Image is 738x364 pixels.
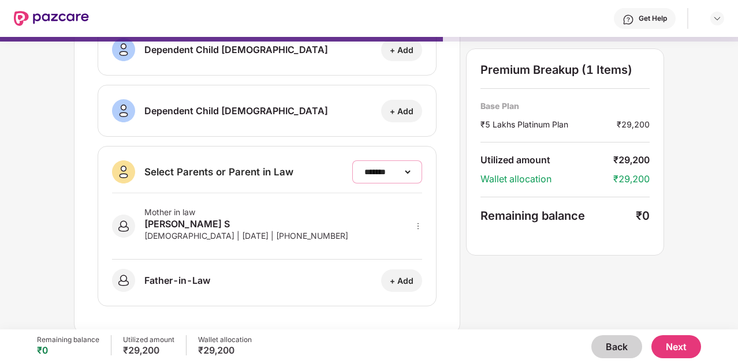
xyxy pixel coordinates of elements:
[639,14,667,23] div: Get Help
[112,215,135,238] img: svg+xml;base64,PHN2ZyB3aWR0aD0iNDAiIGhlaWdodD0iNDAiIHZpZXdCb3g9IjAgMCA0MCA0MCIgZmlsbD0ibm9uZSIgeG...
[613,154,650,166] div: ₹29,200
[613,173,650,185] div: ₹29,200
[112,160,135,183] img: svg+xml;base64,PHN2ZyB3aWR0aD0iNDAiIGhlaWdodD0iNDAiIHZpZXdCb3g9IjAgMCA0MCA0MCIgZmlsbD0ibm9uZSIgeG...
[14,11,89,26] img: New Pazcare Logo
[144,104,328,118] div: Dependent Child [DEMOGRAPHIC_DATA]
[144,43,328,57] div: Dependent Child [DEMOGRAPHIC_DATA]
[480,154,613,166] div: Utilized amount
[198,335,252,344] div: Wallet allocation
[623,14,634,25] img: svg+xml;base64,PHN2ZyBpZD0iSGVscC0zMngzMiIgeG1sbnM9Imh0dHA6Ly93d3cudzMub3JnLzIwMDAvc3ZnIiB3aWR0aD...
[112,269,135,292] img: svg+xml;base64,PHN2ZyB3aWR0aD0iNDAiIGhlaWdodD0iNDAiIHZpZXdCb3g9IjAgMCA0MCA0MCIgZmlsbD0ibm9uZSIgeG...
[636,209,650,223] div: ₹0
[112,38,135,61] img: svg+xml;base64,PHN2ZyB3aWR0aD0iNDAiIGhlaWdodD0iNDAiIHZpZXdCb3g9IjAgMCA0MCA0MCIgZmlsbD0ibm9uZSIgeG...
[591,335,642,358] button: Back
[144,217,348,231] div: [PERSON_NAME] S
[144,231,348,241] div: [DEMOGRAPHIC_DATA] | [DATE] | [PHONE_NUMBER]
[390,106,413,117] div: + Add
[480,118,617,130] div: ₹5 Lakhs Platinum Plan
[144,273,210,287] div: Father-in-Law
[390,275,413,286] div: + Add
[390,44,413,55] div: + Add
[123,344,174,356] div: ₹29,200
[414,222,422,230] span: more
[480,173,613,185] div: Wallet allocation
[37,344,99,356] div: ₹0
[37,335,99,344] div: Remaining balance
[617,118,650,130] div: ₹29,200
[123,335,174,344] div: Utilized amount
[713,14,722,23] img: svg+xml;base64,PHN2ZyBpZD0iRHJvcGRvd24tMzJ4MzIiIHhtbG5zPSJodHRwOi8vd3d3LnczLm9yZy8yMDAwL3N2ZyIgd2...
[112,99,135,122] img: svg+xml;base64,PHN2ZyB3aWR0aD0iNDAiIGhlaWdodD0iNDAiIHZpZXdCb3g9IjAgMCA0MCA0MCIgZmlsbD0ibm9uZSIgeG...
[651,335,701,358] button: Next
[144,166,293,178] div: Select Parents or Parent in Law
[198,344,252,356] div: ₹29,200
[144,207,348,217] div: Mother in law
[480,63,650,77] div: Premium Breakup (1 Items)
[480,209,636,223] div: Remaining balance
[480,100,650,111] div: Base Plan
